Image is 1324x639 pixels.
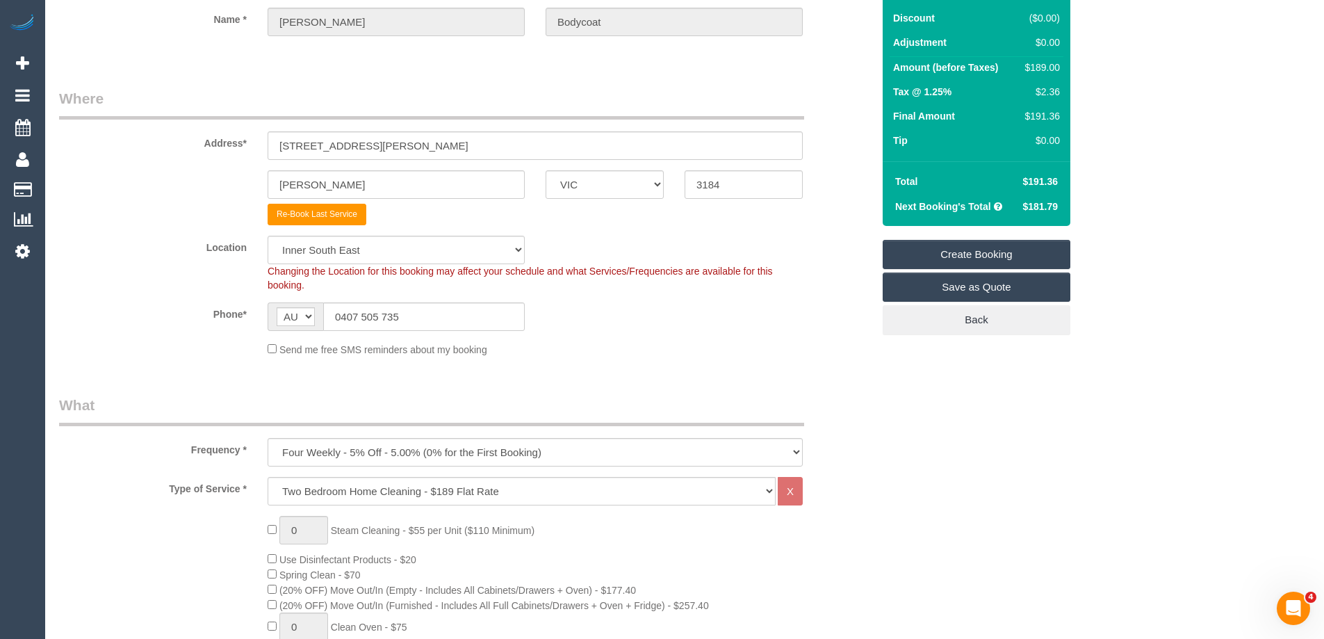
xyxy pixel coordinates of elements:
[1305,592,1316,603] span: 4
[279,600,709,611] span: (20% OFF) Move Out/In (Furnished - Includes All Full Cabinets/Drawers + Oven + Fridge) - $257.40
[268,266,773,291] span: Changing the Location for this booking may affect your schedule and what Services/Frequencies are...
[893,109,955,123] label: Final Amount
[1020,11,1060,25] div: ($0.00)
[49,236,257,254] label: Location
[49,302,257,321] label: Phone*
[8,14,36,33] img: Automaid Logo
[1020,109,1060,123] div: $191.36
[331,525,534,536] span: Steam Cleaning - $55 per Unit ($110 Minimum)
[883,305,1070,334] a: Back
[1020,60,1060,74] div: $189.00
[49,477,257,496] label: Type of Service *
[279,585,636,596] span: (20% OFF) Move Out/In (Empty - Includes All Cabinets/Drawers + Oven) - $177.40
[893,35,947,49] label: Adjustment
[1020,134,1060,147] div: $0.00
[883,240,1070,269] a: Create Booking
[895,201,991,212] strong: Next Booking's Total
[893,134,908,147] label: Tip
[883,273,1070,302] a: Save as Quote
[268,204,366,225] button: Re-Book Last Service
[546,8,803,36] input: Last Name*
[1020,35,1060,49] div: $0.00
[279,344,487,355] span: Send me free SMS reminders about my booking
[895,176,917,187] strong: Total
[59,88,804,120] legend: Where
[268,170,525,199] input: Suburb*
[49,8,257,26] label: Name *
[893,85,951,99] label: Tax @ 1.25%
[1020,85,1060,99] div: $2.36
[1022,176,1058,187] span: $191.36
[49,131,257,150] label: Address*
[279,554,416,565] span: Use Disinfectant Products - $20
[49,438,257,457] label: Frequency *
[268,8,525,36] input: First Name*
[893,60,998,74] label: Amount (before Taxes)
[59,395,804,426] legend: What
[279,569,361,581] span: Spring Clean - $70
[893,11,935,25] label: Discount
[1022,201,1058,212] span: $181.79
[1277,592,1310,625] iframe: Intercom live chat
[685,170,803,199] input: Post Code*
[331,622,407,633] span: Clean Oven - $75
[323,302,525,331] input: Phone*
